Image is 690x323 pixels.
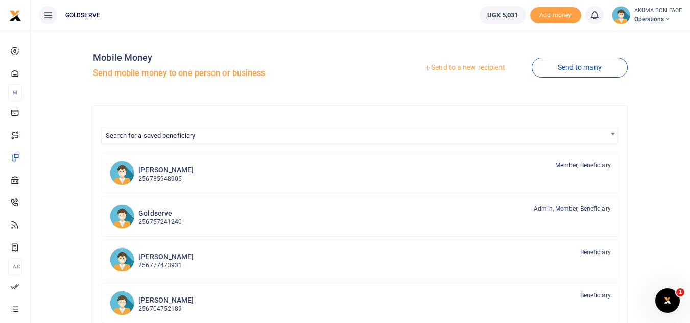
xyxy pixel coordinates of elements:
li: Toup your wallet [530,7,581,24]
img: IK [110,161,134,185]
h6: [PERSON_NAME] [138,296,194,305]
a: logo-small logo-large logo-large [9,11,21,19]
li: Ac [8,258,22,275]
h6: [PERSON_NAME] [138,253,194,261]
h6: [PERSON_NAME] [138,166,194,175]
h5: Send mobile money to one person or business [93,68,356,79]
h4: Mobile Money [93,52,356,63]
span: UGX 5,031 [487,10,518,20]
span: Beneficiary [580,247,611,257]
small: AKUMA BONIFACE [634,7,682,15]
span: Operations [634,15,682,24]
p: 256777473931 [138,261,194,270]
img: G [110,204,134,229]
p: 256757241240 [138,217,182,227]
a: Send to a new recipient [398,59,531,77]
a: HA [PERSON_NAME] 256777473931 Beneficiary [102,239,619,280]
a: Send to many [532,58,628,78]
p: 256785948905 [138,174,194,184]
a: IK [PERSON_NAME] 256785948905 Member, Beneficiary [102,153,619,193]
img: profile-user [612,6,630,24]
span: Add money [530,7,581,24]
span: Search for a saved beneficiary [102,127,618,143]
span: 1 [676,288,684,296]
span: Beneficiary [580,291,611,300]
span: Search for a saved beneficiary [106,132,195,139]
img: HA [110,247,134,272]
img: logo-small [9,10,21,22]
iframe: Intercom live chat [655,288,680,313]
p: 256704752189 [138,304,194,314]
a: profile-user AKUMA BONIFACE Operations [612,6,682,24]
img: SK [110,291,134,315]
a: G Goldserve 256757241240 Admin, Member, Beneficiary [102,196,619,237]
li: Wallet ballance [475,6,530,24]
span: Search for a saved beneficiary [101,127,618,144]
h6: Goldserve [138,209,182,218]
span: GOLDSERVE [61,11,104,20]
span: Member, Beneficiary [555,161,611,170]
li: M [8,84,22,101]
a: Add money [530,11,581,18]
span: Admin, Member, Beneficiary [534,204,611,213]
a: UGX 5,031 [480,6,526,24]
